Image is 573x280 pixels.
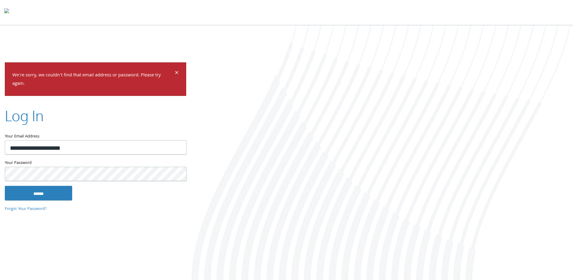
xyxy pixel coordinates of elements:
[175,70,179,77] button: Dismiss alert
[12,71,174,88] p: We're sorry, we couldn't find that email address or password. Please try again.
[5,205,47,212] a: Forgot Your Password?
[4,6,9,18] img: todyl-logo-dark.svg
[5,106,44,126] h2: Log In
[5,159,186,167] label: Your Password
[175,67,179,79] span: ×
